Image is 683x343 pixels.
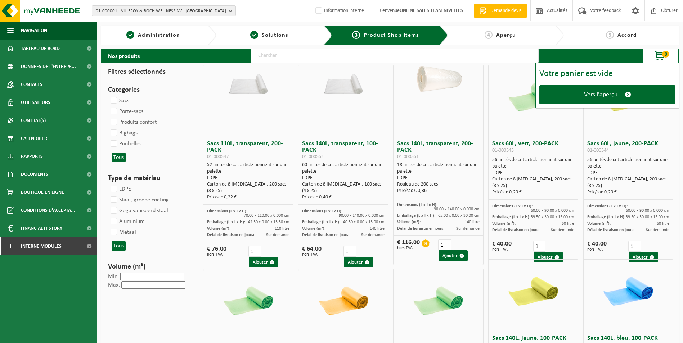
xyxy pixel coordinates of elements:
[302,141,385,160] h3: Sacs 140L, transparent, 100-PACK
[534,252,563,262] button: Ajouter
[397,175,480,181] div: LDPE
[364,32,419,38] span: Product Shop Items
[397,141,480,160] h3: Sacs 140L, transparent, 200-PACK
[492,148,514,153] span: 01-000543
[598,260,659,321] img: 01-000555
[249,257,278,267] button: Ajouter
[361,233,385,237] span: Sur demande
[662,51,669,58] span: 0
[207,154,229,160] span: 01-000547
[587,176,670,189] div: Carton de 8 [MEDICAL_DATA], 200 sacs (8 x 25)
[503,65,564,126] img: 01-000543
[434,207,480,211] span: 90.00 x 140.00 x 0.000 cm
[587,221,611,226] span: Volume (m³):
[314,5,364,16] label: Information interne
[207,141,289,160] h3: Sacs 110L, transparent, 200-PACK
[108,274,119,279] label: Min.
[108,261,190,272] h3: Volume (m³)
[397,220,421,224] span: Volume (m³):
[21,22,47,40] span: Navigation
[248,246,261,257] input: 1
[606,31,614,39] span: 5
[584,91,617,99] span: Vers l'aperçu
[302,227,325,231] span: Volume (m³):
[109,195,169,205] label: Staal, groene coating
[397,239,420,250] div: € 116,00
[562,221,574,226] span: 60 litre
[104,31,202,40] a: 1Administration
[628,241,641,252] input: 1
[643,49,679,63] button: 0
[21,93,50,111] span: Utilisateurs
[101,49,147,63] h2: Nos produits
[343,220,385,224] span: 40.50 x 0.00 x 15.00 cm
[492,157,575,196] div: 56 unités de cet article tiennent sur une palette
[485,31,493,39] span: 4
[503,260,564,321] img: 01-000554
[492,176,575,189] div: Carton de 8 [MEDICAL_DATA], 200 sacs (8 x 25)
[626,215,669,219] span: 39.50 x 30.00 x 15.00 cm
[108,67,190,77] h3: Filtres sélectionnés
[313,269,374,330] img: 01-000549
[109,128,138,138] label: Bigbags
[207,162,289,201] div: 52 unités de cet article tiennent sur une palette
[302,154,324,160] span: 01-000552
[218,269,279,330] img: 01-000548
[21,129,47,147] span: Calendrier
[251,49,539,63] input: Chercher
[397,154,419,160] span: 01-000551
[7,237,14,255] span: I
[302,220,340,224] span: Emballage (L x l x H):
[397,181,480,188] div: Rouleau de 200 sacs
[492,215,530,219] span: Emballage (L x l x H):
[108,173,190,184] h3: Type de matériau
[408,269,469,330] img: 01-000553
[302,209,342,214] span: Dimensions (L x l x H):
[21,201,75,219] span: Conditions d'accepta...
[587,204,628,209] span: Dimensions (L x l x H):
[539,69,675,78] div: Votre panier est vide
[587,157,670,196] div: 56 unités de cet article tiennent sur une palette
[109,227,136,238] label: Metaal
[489,7,523,14] span: Demande devis
[492,170,575,176] div: LDPE
[352,31,360,39] span: 3
[109,106,143,117] label: Porte-sacs
[397,214,435,218] span: Emballage (L x l x H):
[109,205,168,216] label: Gegalvaniseerd staal
[112,241,126,251] button: Tous
[492,228,539,232] span: Délai de livraison en jours:
[533,241,545,252] input: 1
[646,228,669,232] span: Sur demande
[474,4,527,18] a: Demande devis
[302,246,322,257] div: € 64,00
[531,209,574,213] span: 60.00 x 90.00 x 0.000 cm
[220,31,318,40] a: 2Solutions
[439,250,468,261] button: Ajouter
[313,65,374,96] img: 01-000552
[207,194,289,201] div: Prix/sac 0,22 €
[465,220,480,224] span: 140 litre
[339,214,385,218] span: 90.00 x 140.00 x 0.000 cm
[218,65,279,96] img: 01-000547
[492,247,512,252] span: hors TVA
[438,239,450,250] input: 1
[96,6,226,17] span: 01-000001 - VILLEROY & BOCH WELLNESS NV - [GEOGRAPHIC_DATA]
[207,227,230,231] span: Volume (m³):
[138,32,180,38] span: Administration
[451,31,549,40] a: 4Aperçu
[207,175,289,181] div: LDPE
[492,204,533,209] span: Dimensions (L x l x H):
[492,241,512,252] div: € 40,00
[587,215,625,219] span: Emballage (L x l x H):
[657,221,669,226] span: 60 litre
[551,228,574,232] span: Sur demande
[248,220,289,224] span: 42.50 x 0.00 x 15.50 cm
[370,227,385,231] span: 140 litre
[438,214,480,218] span: 65.00 x 0.00 x 30.00 cm
[21,165,48,183] span: Documents
[21,40,60,58] span: Tableau de bord
[302,252,322,257] span: hors TVA
[302,194,385,201] div: Prix/sac 0,40 €
[343,246,356,257] input: 1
